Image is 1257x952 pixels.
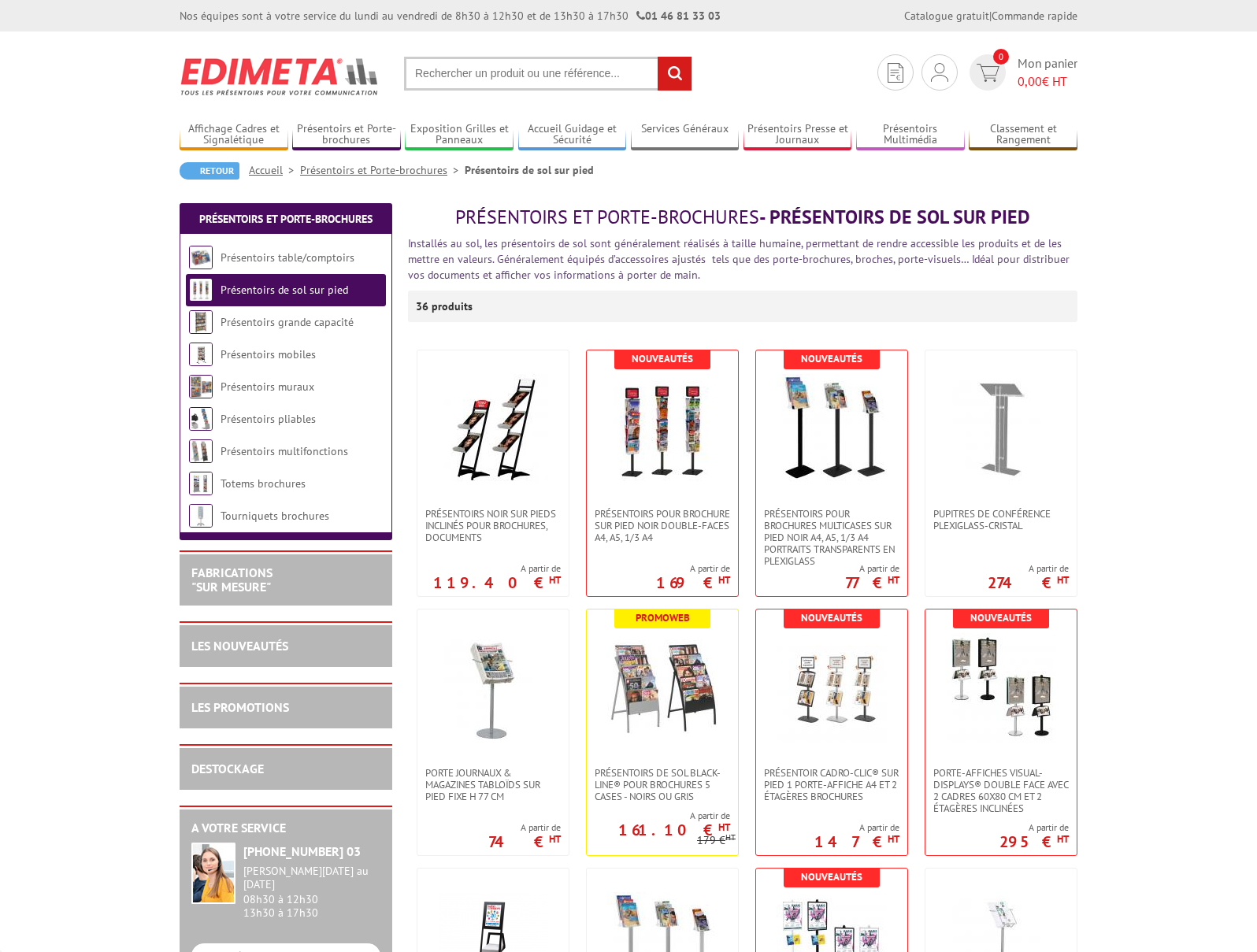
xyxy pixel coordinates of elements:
[455,205,759,229] span: Présentoirs et Porte-brochures
[221,476,306,491] a: Totems brochures
[931,63,948,82] img: devis rapide
[595,508,730,543] span: Présentoirs pour brochure sur pied NOIR double-faces A4, A5, 1/3 A4
[425,508,561,543] span: Présentoirs NOIR sur pieds inclinés pour brochures, documents
[801,870,862,883] b: Nouveautés
[946,633,1056,743] img: Porte-affiches Visual-Displays® double face avec 2 cadres 60x80 cm et 2 étagères inclinées
[221,412,316,426] a: Présentoirs pliables
[221,509,329,523] a: Tourniquets brochures
[988,578,1069,587] p: 274 €
[221,380,314,394] a: Présentoirs muraux
[587,508,738,543] a: Présentoirs pour brochure sur pied NOIR double-faces A4, A5, 1/3 A4
[845,578,899,587] p: 77 €
[801,611,862,624] b: Nouveautés
[433,578,561,587] p: 119.40 €
[425,767,561,802] span: Porte Journaux & Magazines Tabloïds sur pied fixe H 77 cm
[518,122,627,148] a: Accueil Guidage et Sécurité
[221,347,316,361] a: Présentoirs mobiles
[814,821,899,834] span: A partir de
[636,9,721,23] strong: 01 46 81 33 03
[999,837,1069,846] p: 295 €
[587,767,738,802] a: Présentoirs de sol Black-Line® pour brochures 5 Cases - Noirs ou Gris
[405,122,514,148] a: Exposition Grilles et Panneaux
[243,843,361,859] strong: [PHONE_NUMBER] 03
[221,283,348,297] a: Présentoirs de sol sur pied
[999,821,1069,834] span: A partir de
[993,49,1009,65] span: 0
[465,162,594,178] li: Présentoirs de sol sur pied
[189,375,213,398] img: Présentoirs muraux
[1018,73,1042,89] span: 0,00
[189,439,213,463] img: Présentoirs multifonctions
[764,508,899,567] span: Présentoirs pour brochures multicases sur pied NOIR A4, A5, 1/3 A4 Portraits transparents en plex...
[249,163,300,177] a: Accueil
[191,699,289,715] a: LES PROMOTIONS
[1057,573,1069,587] sup: HT
[988,562,1069,575] span: A partir de
[756,767,907,802] a: Présentoir Cadro-Clic® sur pied 1 porte-affiche A4 et 2 étagères brochures
[180,47,380,106] img: Edimeta
[408,207,1077,228] h1: - Présentoirs de sol sur pied
[189,278,213,302] img: Présentoirs de sol sur pied
[416,291,475,322] p: 36 produits
[969,122,1077,148] a: Classement et Rangement
[189,343,213,366] img: Présentoirs mobiles
[814,837,899,846] p: 147 €
[618,825,730,835] p: 161.10 €
[587,809,730,822] span: A partir de
[718,820,730,834] sup: HT
[243,865,380,891] div: [PERSON_NAME][DATE] au [DATE]
[438,374,548,483] img: Présentoirs NOIR sur pieds inclinés pour brochures, documents
[191,821,380,835] h2: A votre service
[632,352,693,365] b: Nouveautés
[191,565,273,595] a: FABRICATIONS"Sur Mesure"
[1057,832,1069,846] sup: HT
[189,407,213,431] img: Présentoirs pliables
[656,578,730,587] p: 169 €
[631,122,740,148] a: Services Généraux
[549,832,561,846] sup: HT
[549,573,561,587] sup: HT
[904,8,1077,24] div: |
[743,122,852,148] a: Présentoirs Presse et Journaux
[189,472,213,495] img: Totems brochures
[189,310,213,334] img: Présentoirs grande capacité
[607,374,717,484] img: Présentoirs pour brochure sur pied NOIR double-faces A4, A5, 1/3 A4
[191,761,264,776] a: DESTOCKAGE
[404,57,692,91] input: Rechercher un produit ou une référence...
[191,843,235,904] img: widget-service.jpg
[1018,72,1077,91] span: € HT
[658,57,692,91] input: rechercher
[697,835,736,846] p: 179 €
[1018,54,1077,91] span: Mon panier
[488,821,561,834] span: A partir de
[417,508,569,543] a: Présentoirs NOIR sur pieds inclinés pour brochures, documents
[904,9,989,23] a: Catalogue gratuit
[408,236,1070,282] font: Installés au sol, les présentoirs de sol sont généralement réalisés à taille humaine, permettant ...
[199,212,373,226] a: Présentoirs et Porte-brochures
[433,562,561,575] span: A partir de
[933,508,1069,532] span: Pupitres de conférence plexiglass-cristal
[777,633,887,743] img: Présentoir Cadro-Clic® sur pied 1 porte-affiche A4 et 2 étagères brochures
[725,832,736,843] sup: HT
[636,611,690,624] b: Promoweb
[607,633,717,743] img: Présentoirs de sol Black-Line® pour brochures 5 Cases - Noirs ou Gris
[992,9,1077,23] a: Commande rapide
[656,562,730,575] span: A partir de
[966,54,1077,91] a: devis rapide 0 Mon panier 0,00€ HT
[925,508,1077,532] a: Pupitres de conférence plexiglass-cristal
[777,374,887,484] img: Présentoirs pour brochures multicases sur pied NOIR A4, A5, 1/3 A4 Portraits transparents en plex...
[977,64,999,82] img: devis rapide
[845,562,899,575] span: A partir de
[180,162,239,180] a: Retour
[300,163,465,177] a: Présentoirs et Porte-brochures
[221,444,348,458] a: Présentoirs multifonctions
[180,122,288,148] a: Affichage Cadres et Signalétique
[189,246,213,269] img: Présentoirs table/comptoirs
[925,767,1077,814] a: Porte-affiches Visual-Displays® double face avec 2 cadres 60x80 cm et 2 étagères inclinées
[292,122,401,148] a: Présentoirs et Porte-brochures
[970,611,1032,624] b: Nouveautés
[191,638,288,654] a: LES NOUVEAUTÉS
[718,573,730,587] sup: HT
[221,250,354,265] a: Présentoirs table/comptoirs
[888,63,903,83] img: devis rapide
